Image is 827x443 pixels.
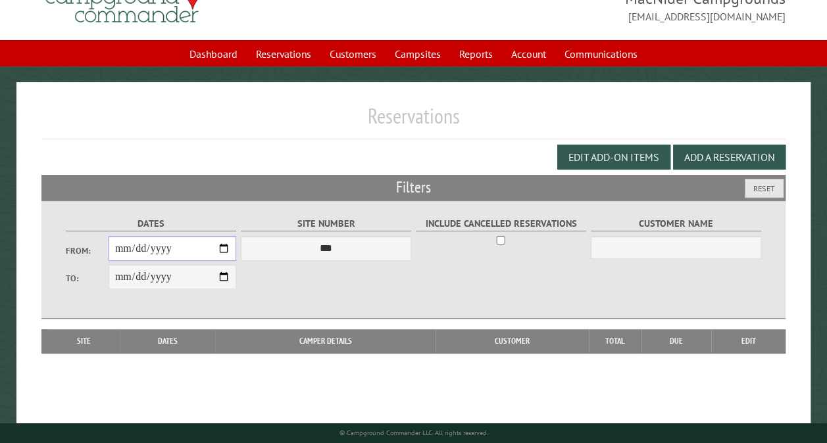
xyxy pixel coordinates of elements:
[41,175,786,200] h2: Filters
[641,329,711,353] th: Due
[557,41,645,66] a: Communications
[416,216,586,231] label: Include Cancelled Reservations
[557,145,670,170] button: Edit Add-on Items
[322,41,384,66] a: Customers
[745,179,784,198] button: Reset
[48,329,120,353] th: Site
[589,329,641,353] th: Total
[503,41,554,66] a: Account
[215,329,436,353] th: Camper Details
[66,216,236,231] label: Dates
[66,245,109,257] label: From:
[248,41,319,66] a: Reservations
[339,429,488,437] small: © Campground Commander LLC. All rights reserved.
[120,329,215,353] th: Dates
[591,216,761,231] label: Customer Name
[241,216,411,231] label: Site Number
[673,145,786,170] button: Add a Reservation
[711,329,786,353] th: Edit
[66,272,109,285] label: To:
[182,41,245,66] a: Dashboard
[436,329,588,353] th: Customer
[451,41,501,66] a: Reports
[41,103,786,139] h1: Reservations
[387,41,449,66] a: Campsites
